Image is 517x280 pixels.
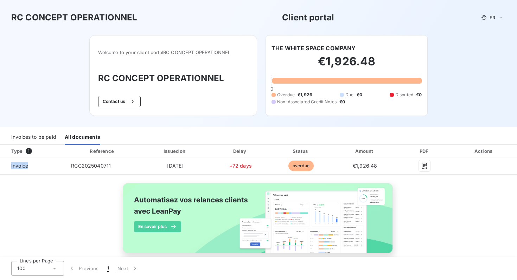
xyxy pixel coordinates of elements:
[229,163,252,169] span: +72 days
[113,261,143,276] button: Next
[416,92,422,98] span: €0
[277,99,337,105] span: Non-Associated Credit Notes
[272,54,422,76] h2: €1,926.48
[26,148,32,154] span: 1
[107,265,109,272] span: 1
[11,11,137,24] h3: RC CONCEPT OPERATIONNEL
[98,96,141,107] button: Contact us
[11,130,56,145] div: Invoices to be paid
[395,92,413,98] span: Disputed
[345,92,353,98] span: Due
[65,130,100,145] div: All documents
[64,261,103,276] button: Previous
[103,261,113,276] button: 1
[490,15,495,20] span: FR
[212,148,269,155] div: Delay
[400,148,450,155] div: PDF
[98,72,248,85] h3: RC CONCEPT OPERATIONNEL
[333,148,397,155] div: Amount
[90,148,114,154] div: Reference
[288,161,314,171] span: overdue
[167,163,184,169] span: [DATE]
[298,92,312,98] span: €1,926
[272,44,356,52] h6: THE WHITE SPACE COMPANY
[453,148,516,155] div: Actions
[116,179,401,265] img: banner
[277,92,295,98] span: Overdue
[71,163,111,169] span: RCC2025040711
[339,99,345,105] span: €0
[282,11,334,24] h3: Client portal
[141,148,210,155] div: Issued on
[98,50,248,55] span: Welcome to your client portal RC CONCEPT OPERATIONNEL
[7,148,64,155] div: Type
[357,92,362,98] span: €0
[270,86,273,92] span: 0
[353,163,377,169] span: €1,926.48
[17,265,26,272] span: 100
[6,162,60,169] span: Invoice
[272,148,331,155] div: Status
